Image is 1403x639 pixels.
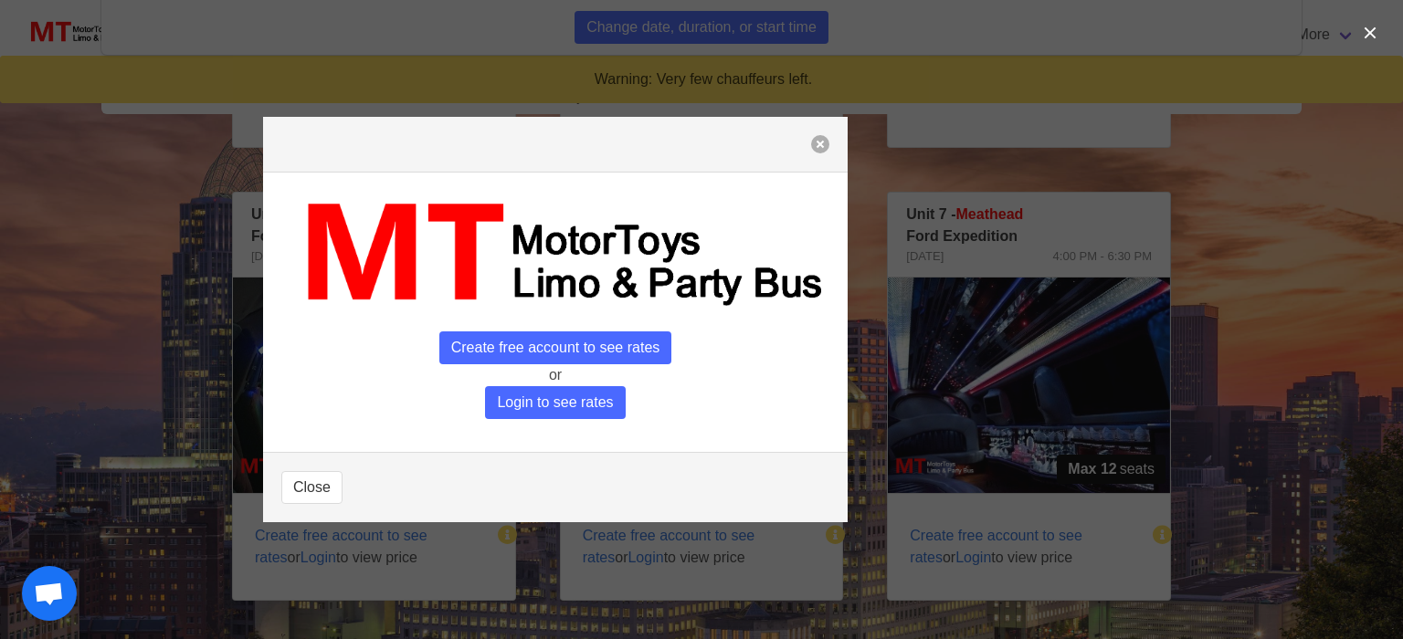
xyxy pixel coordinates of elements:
[281,191,829,316] img: MT_logo_name.png
[439,331,672,364] span: Create free account to see rates
[22,566,77,621] div: Open chat
[293,477,331,498] span: Close
[281,364,829,386] p: or
[281,471,343,504] button: Close
[485,386,625,419] span: Login to see rates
